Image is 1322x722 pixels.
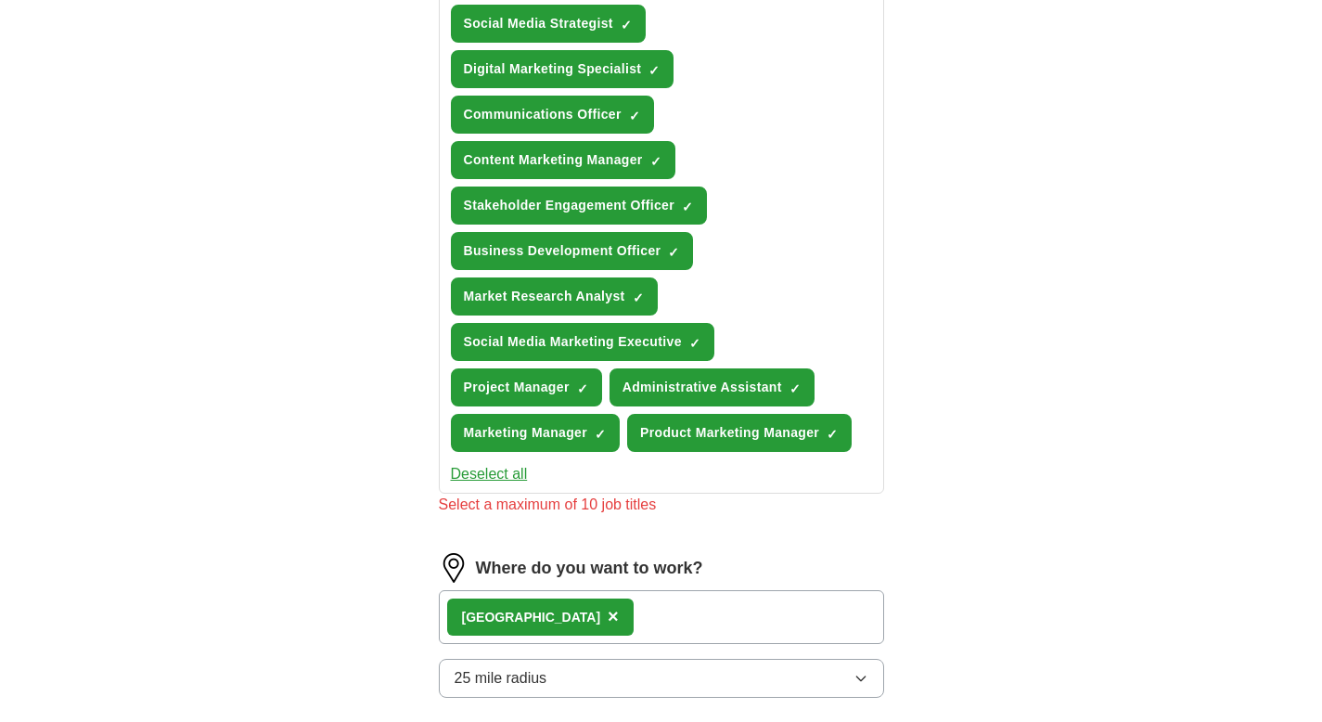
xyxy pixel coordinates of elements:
span: ✓ [789,381,801,396]
span: Social Media Strategist [464,14,613,33]
button: Project Manager✓ [451,368,602,406]
button: Social Media Marketing Executive✓ [451,323,714,361]
span: Project Manager [464,378,570,397]
button: Content Marketing Manager✓ [451,141,675,179]
span: ✓ [689,336,700,351]
span: Stakeholder Engagement Officer [464,196,675,215]
span: ✓ [629,109,640,123]
div: [GEOGRAPHIC_DATA] [462,608,601,627]
button: Stakeholder Engagement Officer✓ [451,187,708,225]
span: ✓ [650,154,661,169]
span: Marketing Manager [464,423,588,443]
button: 25 mile radius [439,659,884,698]
span: Market Research Analyst [464,287,625,306]
button: Social Media Strategist✓ [451,5,646,43]
label: Where do you want to work? [476,556,703,581]
span: ✓ [621,18,632,32]
span: Administrative Assistant [622,378,782,397]
span: Content Marketing Manager [464,150,643,170]
span: Business Development Officer [464,241,661,261]
button: Market Research Analyst✓ [451,277,658,316]
button: Digital Marketing Specialist✓ [451,50,674,88]
span: × [608,606,619,626]
img: location.png [439,553,468,583]
button: Communications Officer✓ [451,96,654,134]
span: ✓ [668,245,679,260]
span: ✓ [827,427,838,442]
button: × [608,603,619,631]
button: Business Development Officer✓ [451,232,694,270]
button: Product Marketing Manager✓ [627,414,852,452]
button: Deselect all [451,463,528,485]
span: Digital Marketing Specialist [464,59,642,79]
span: 25 mile radius [455,667,547,690]
button: Marketing Manager✓ [451,414,621,452]
span: ✓ [633,290,644,305]
span: ✓ [577,381,588,396]
div: Select a maximum of 10 job titles [439,494,884,516]
button: Administrative Assistant✓ [610,368,815,406]
span: ✓ [682,200,693,214]
span: ✓ [648,63,660,78]
span: Social Media Marketing Executive [464,332,682,352]
span: Communications Officer [464,105,622,124]
span: Product Marketing Manager [640,423,819,443]
span: ✓ [595,427,606,442]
